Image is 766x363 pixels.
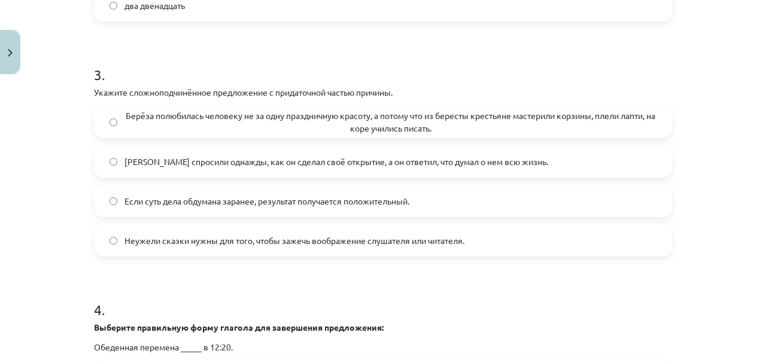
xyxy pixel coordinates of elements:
[94,322,384,333] strong: Выберите правильную форму глагола для завершения предложения:
[8,49,13,57] img: icon-close-lesson-0947bae3869378f0d4975bcd49f059093ad1ed9edebbc8119c70593378902aed.svg
[110,237,117,245] input: Неужели сказки нужны для того, чтобы зажечь воображение слушателя или читателя.
[124,155,548,168] span: [PERSON_NAME] спросили однажды, как он сделал своё открытие, а он ответил, что думал о нем всю жи...
[124,195,409,208] span: Если суть дела обдумана заранее, результат получается положительный.
[94,280,672,318] h1: 4 .
[124,234,464,247] span: Неужели сказки нужны для того, чтобы зажечь воображение слушателя или читателя.
[94,341,672,353] p: Обеденная перемена _____ в 12:20.
[110,2,117,10] input: два двенадцать
[110,118,117,126] input: Берёза полюбилась человеку не за одну праздничную красоту, а потому что из бересты крестьяне маст...
[94,45,672,83] h1: 3 .
[94,86,672,99] p: Укажите сложноподчинённое предложение с придаточной частью причины.
[110,158,117,166] input: [PERSON_NAME] спросили однажды, как он сделал своё открытие, а он ответил, что думал о нем всю жи...
[124,109,656,135] span: Берёза полюбилась человеку не за одну праздничную красоту, а потому что из бересты крестьяне маст...
[110,197,117,205] input: Если суть дела обдумана заранее, результат получается положительный.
